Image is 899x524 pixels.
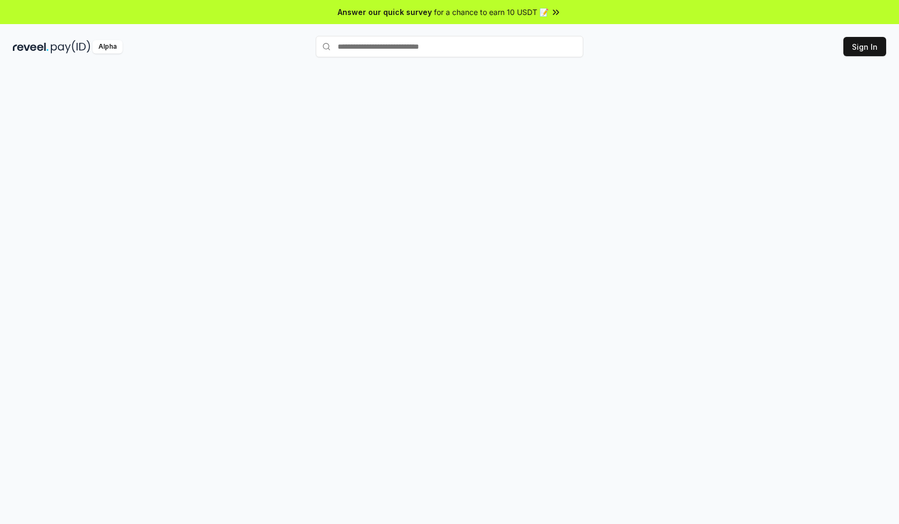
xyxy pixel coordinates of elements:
[843,37,886,56] button: Sign In
[434,6,548,18] span: for a chance to earn 10 USDT 📝
[51,40,90,54] img: pay_id
[338,6,432,18] span: Answer our quick survey
[93,40,123,54] div: Alpha
[13,40,49,54] img: reveel_dark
